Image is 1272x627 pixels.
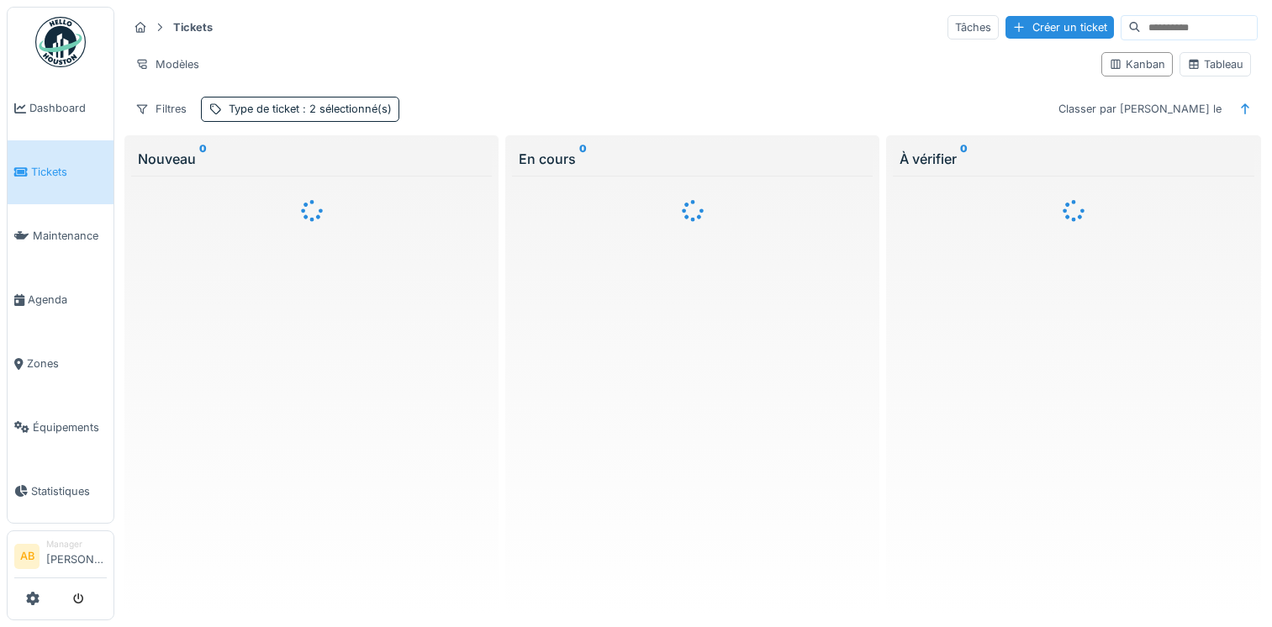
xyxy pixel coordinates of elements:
div: Modèles [128,52,207,76]
span: Statistiques [31,483,107,499]
a: Équipements [8,395,113,459]
span: Dashboard [29,100,107,116]
sup: 0 [960,149,968,169]
a: Maintenance [8,204,113,268]
sup: 0 [579,149,587,169]
div: Tableau [1187,56,1243,72]
div: À vérifier [900,149,1247,169]
li: [PERSON_NAME] [46,538,107,574]
div: Manager [46,538,107,551]
div: Créer un ticket [1005,16,1114,39]
span: Agenda [28,292,107,308]
a: Agenda [8,268,113,332]
li: AB [14,544,40,569]
span: Équipements [33,419,107,435]
span: Maintenance [33,228,107,244]
sup: 0 [199,149,207,169]
div: Type de ticket [229,101,392,117]
div: Tâches [947,15,999,40]
a: Tickets [8,140,113,204]
div: Classer par [PERSON_NAME] le [1051,97,1229,121]
strong: Tickets [166,19,219,35]
a: Zones [8,332,113,396]
span: : 2 sélectionné(s) [299,103,392,115]
div: Kanban [1109,56,1165,72]
a: AB Manager[PERSON_NAME] [14,538,107,578]
div: En cours [519,149,866,169]
img: Badge_color-CXgf-gQk.svg [35,17,86,67]
span: Tickets [31,164,107,180]
div: Filtres [128,97,194,121]
div: Nouveau [138,149,485,169]
a: Dashboard [8,76,113,140]
span: Zones [27,356,107,371]
a: Statistiques [8,459,113,523]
